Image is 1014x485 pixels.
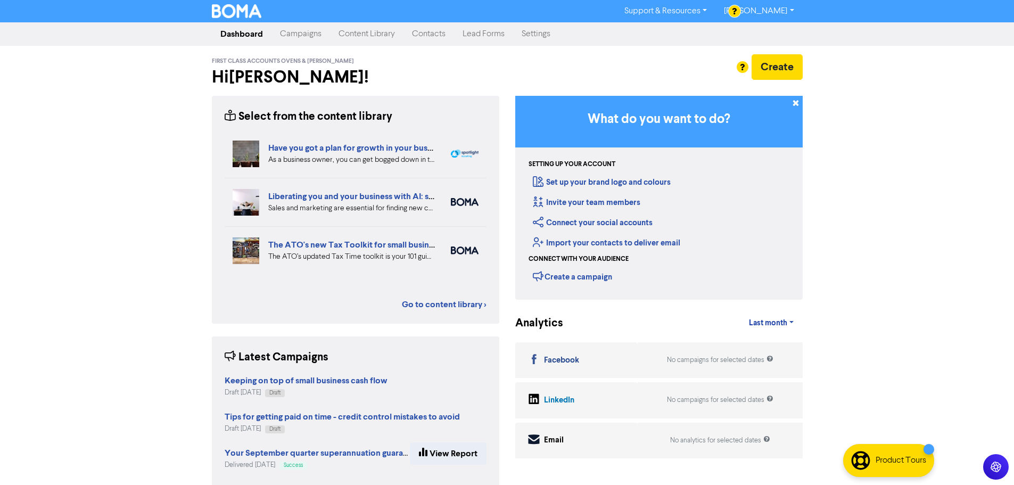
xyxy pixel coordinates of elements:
span: Success [284,463,303,468]
div: As a business owner, you can get bogged down in the demands of day-to-day business. We can help b... [268,154,435,166]
a: Tips for getting paid on time - credit control mistakes to avoid [225,413,460,422]
div: Sales and marketing are essential for finding new customers but eat into your business time. We e... [268,203,435,214]
div: Analytics [515,315,550,332]
a: Have you got a plan for growth in your business? [268,143,450,153]
strong: Tips for getting paid on time - credit control mistakes to avoid [225,412,460,422]
div: Latest Campaigns [225,349,328,366]
div: The ATO’s updated Tax Time toolkit is your 101 guide to business taxes. We’ve summarised the key ... [268,251,435,262]
img: spotlight [451,150,479,158]
strong: Keeping on top of small business cash flow [225,375,388,386]
div: No campaigns for selected dates [667,395,773,405]
div: Create a campaign [533,268,612,284]
strong: Your September quarter superannuation guarantee contribution is due [DATE] [225,448,524,458]
div: Draft [DATE] [225,388,388,398]
div: Select from the content library [225,109,392,125]
h3: What do you want to do? [531,112,787,127]
span: Draft [269,426,281,432]
div: Facebook [544,355,579,367]
div: LinkedIn [544,394,574,407]
a: Keeping on top of small business cash flow [225,377,388,385]
div: Getting Started in BOMA [515,96,803,300]
iframe: Chat Widget [961,434,1014,485]
a: Import your contacts to deliver email [533,238,680,248]
a: Content Library [330,23,403,45]
button: Create [752,54,803,80]
a: [PERSON_NAME] [715,3,802,20]
a: Dashboard [212,23,271,45]
a: Set up your brand logo and colours [533,177,671,187]
span: First Class Accounts Ovens & [PERSON_NAME] [212,57,354,65]
h2: Hi [PERSON_NAME] ! [212,67,499,87]
a: Contacts [403,23,454,45]
img: BOMA Logo [212,4,262,18]
a: Campaigns [271,23,330,45]
img: boma [451,198,479,206]
div: Setting up your account [529,160,615,169]
div: Email [544,434,564,447]
a: Liberating you and your business with AI: sales and marketing [268,191,499,202]
a: Settings [513,23,559,45]
div: No campaigns for selected dates [667,355,773,365]
div: Delivered [DATE] [225,460,410,470]
a: View Report [410,442,487,465]
a: Go to content library > [402,298,487,311]
a: Invite your team members [533,198,640,208]
span: Last month [749,318,787,328]
a: Support & Resources [616,3,715,20]
div: No analytics for selected dates [670,435,770,446]
a: The ATO's new Tax Toolkit for small business owners [268,240,472,250]
a: Connect your social accounts [533,218,653,228]
a: Lead Forms [454,23,513,45]
img: boma [451,246,479,254]
a: Your September quarter superannuation guarantee contribution is due [DATE] [225,449,524,458]
div: Draft [DATE] [225,424,460,434]
div: Connect with your audience [529,254,629,264]
a: Last month [740,313,802,334]
span: Draft [269,390,281,396]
